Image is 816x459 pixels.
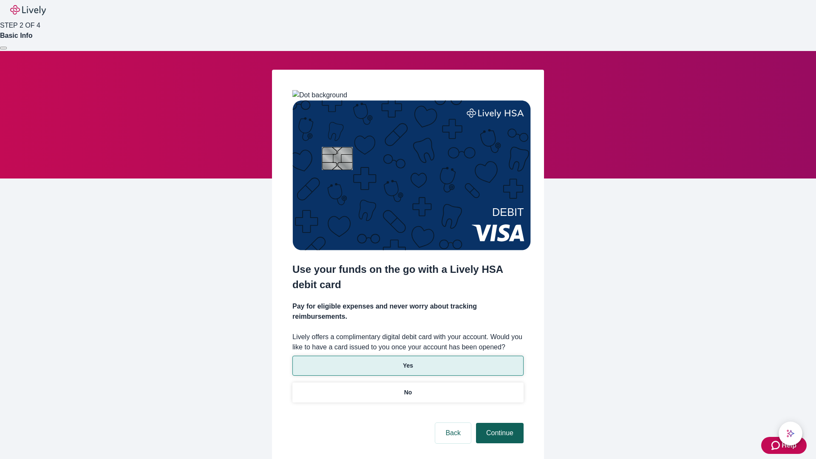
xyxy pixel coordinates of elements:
img: Dot background [292,90,347,100]
img: Debit card [292,100,531,250]
p: Yes [403,361,413,370]
h2: Use your funds on the go with a Lively HSA debit card [292,262,524,292]
svg: Zendesk support icon [771,440,782,450]
button: No [292,382,524,402]
button: chat [779,422,802,445]
span: Help [782,440,796,450]
button: Yes [292,356,524,376]
button: Continue [476,423,524,443]
h4: Pay for eligible expenses and never worry about tracking reimbursements. [292,301,524,322]
button: Back [435,423,471,443]
p: No [404,388,412,397]
label: Lively offers a complimentary digital debit card with your account. Would you like to have a card... [292,332,524,352]
button: Zendesk support iconHelp [761,437,807,454]
img: Lively [10,5,46,15]
svg: Lively AI Assistant [786,429,795,438]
